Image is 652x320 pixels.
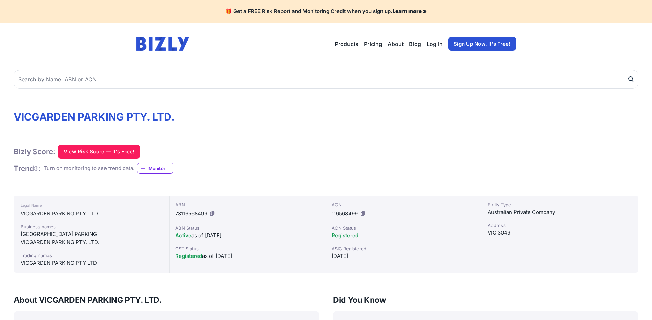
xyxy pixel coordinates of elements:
[488,222,632,229] div: Address
[332,252,476,260] div: [DATE]
[14,295,319,306] h3: About VICGARDEN PARKING PTY. LTD.
[448,37,516,51] a: Sign Up Now. It's Free!
[332,201,476,208] div: ACN
[21,252,163,259] div: Trading names
[332,245,476,252] div: ASIC Registered
[21,223,163,230] div: Business names
[393,8,427,14] a: Learn more »
[409,40,421,48] a: Blog
[175,232,191,239] span: Active
[488,201,632,208] div: Entity Type
[175,253,202,259] span: Registered
[332,210,358,217] span: 116568499
[21,201,163,209] div: Legal Name
[175,210,207,217] span: 73116568499
[332,225,476,231] div: ACN Status
[427,40,443,48] a: Log in
[148,165,173,172] span: Monitor
[14,147,55,156] h1: Bizly Score:
[175,231,320,240] div: as of [DATE]
[388,40,404,48] a: About
[21,259,163,267] div: VICGARDEN PARKING PTY LTD
[14,164,41,173] h1: Trend :
[488,208,632,216] div: Australian Private Company
[21,209,163,218] div: VICGARDEN PARKING PTY. LTD.
[364,40,382,48] a: Pricing
[175,245,320,252] div: GST Status
[14,111,638,123] h1: VICGARDEN PARKING PTY. LTD.
[137,163,173,174] a: Monitor
[175,201,320,208] div: ABN
[21,238,163,247] div: VICGARDEN PARKING PTY. LTD.
[175,252,320,260] div: as of [DATE]
[14,70,638,89] input: Search by Name, ABN or ACN
[335,40,358,48] button: Products
[8,8,644,15] h4: 🎁 Get a FREE Risk Report and Monitoring Credit when you sign up.
[21,230,163,238] div: [GEOGRAPHIC_DATA] PARKING
[175,225,320,231] div: ABN Status
[488,229,632,237] div: VIC 3049
[44,164,134,172] div: Turn on monitoring to see trend data.
[58,145,140,159] button: View Risk Score — It's Free!
[332,232,358,239] span: Registered
[333,295,639,306] h3: Did You Know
